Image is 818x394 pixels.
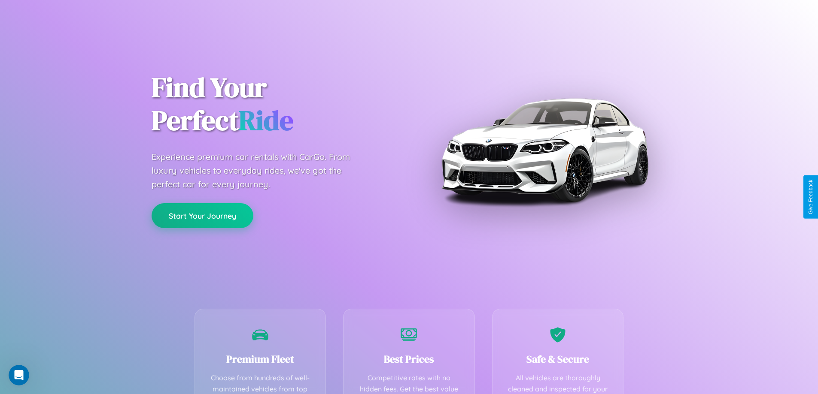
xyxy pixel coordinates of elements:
h1: Find Your Perfect [152,71,396,137]
span: Ride [239,102,293,139]
h3: Safe & Secure [505,352,611,366]
h3: Best Prices [356,352,462,366]
img: Premium BMW car rental vehicle [437,43,652,257]
p: Experience premium car rentals with CarGo. From luxury vehicles to everyday rides, we've got the ... [152,150,366,191]
button: Start Your Journey [152,203,253,228]
iframe: Intercom live chat [9,365,29,385]
h3: Premium Fleet [208,352,313,366]
div: Give Feedback [808,180,814,214]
